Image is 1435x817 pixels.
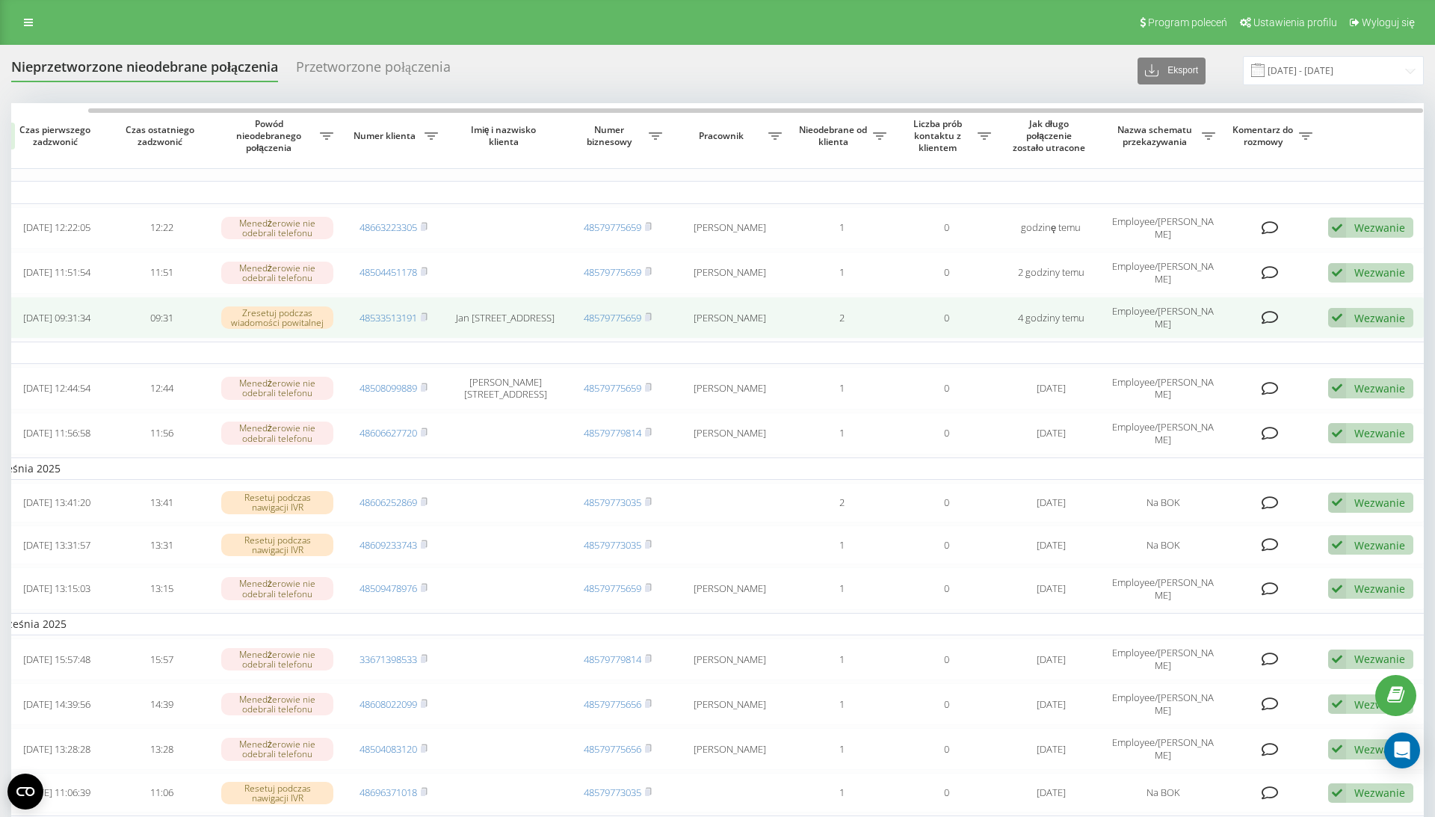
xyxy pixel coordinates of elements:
span: Program poleceń [1148,16,1227,28]
td: 2 godziny temu [999,252,1103,294]
td: 0 [894,483,999,522]
td: 0 [894,525,999,565]
td: Employee/[PERSON_NAME] [1103,638,1223,680]
a: 48579779814 [584,653,641,666]
a: 48579775659 [584,381,641,395]
td: [PERSON_NAME] [670,728,789,770]
td: [DATE] [999,773,1103,813]
a: 48579779814 [584,426,641,440]
td: 0 [894,638,999,680]
td: [DATE] 14:39:56 [4,683,109,725]
td: 0 [894,297,999,339]
td: 1 [789,728,894,770]
td: [PERSON_NAME] [670,638,789,680]
span: Powód nieodebranego połączenia [221,118,320,153]
td: 1 [789,413,894,454]
td: 13:31 [109,525,214,565]
span: Wyloguj się [1362,16,1415,28]
td: Employee/[PERSON_NAME] [1103,728,1223,770]
div: Przetworzone połączenia [296,59,451,82]
div: Open Intercom Messenger [1384,733,1420,768]
a: 48579775656 [584,697,641,711]
td: [DATE] 15:57:48 [4,638,109,680]
td: [PERSON_NAME] [670,207,789,249]
span: Imię i nazwisko klienta [458,124,552,147]
div: Menedżerowie nie odebrali telefonu [221,577,333,599]
td: [DATE] 12:22:05 [4,207,109,249]
td: [DATE] 09:31:34 [4,297,109,339]
td: [DATE] [999,413,1103,454]
span: Czas ostatniego zadzwonić [121,124,202,147]
div: Wezwanie [1354,652,1405,666]
td: 12:22 [109,207,214,249]
td: [DATE] 13:31:57 [4,525,109,565]
td: 13:28 [109,728,214,770]
a: 48579773035 [584,538,641,552]
td: 1 [789,683,894,725]
a: 48504451178 [359,265,417,279]
td: Employee/[PERSON_NAME] [1103,567,1223,609]
div: Menedżerowie nie odebrali telefonu [221,693,333,715]
td: 15:57 [109,638,214,680]
div: Wezwanie [1354,786,1405,800]
td: 2 [789,297,894,339]
td: [DATE] 11:56:58 [4,413,109,454]
span: Jak długo połączenie zostało utracone [1010,118,1091,153]
td: Na BOK [1103,483,1223,522]
td: 12:44 [109,367,214,409]
div: Resetuj podczas nawigacji IVR [221,491,333,514]
div: Zresetuj podczas wiadomości powitalnej [221,306,333,329]
td: [PERSON_NAME] [670,297,789,339]
div: Menedżerowie nie odebrali telefonu [221,648,333,670]
td: 11:06 [109,773,214,813]
td: [PERSON_NAME] [670,683,789,725]
td: Na BOK [1103,773,1223,813]
div: Wezwanie [1354,426,1405,440]
td: 0 [894,773,999,813]
td: 09:31 [109,297,214,339]
a: 48579775659 [584,221,641,234]
td: [DATE] 13:28:28 [4,728,109,770]
td: [DATE] [999,567,1103,609]
a: 48579773035 [584,786,641,799]
td: 1 [789,252,894,294]
td: [DATE] [999,683,1103,725]
a: 48579775659 [584,265,641,279]
a: 48508099889 [359,381,417,395]
div: Wezwanie [1354,311,1405,325]
td: [DATE] 11:06:39 [4,773,109,813]
td: [DATE] [999,367,1103,409]
div: Wezwanie [1354,582,1405,596]
div: Resetuj podczas nawigacji IVR [221,782,333,804]
td: [DATE] [999,525,1103,565]
span: Nieodebrane od klienta [797,124,873,147]
td: 1 [789,567,894,609]
td: 0 [894,252,999,294]
span: Ustawienia profilu [1253,16,1337,28]
td: 4 godziny temu [999,297,1103,339]
td: 1 [789,207,894,249]
td: Employee/[PERSON_NAME] [1103,367,1223,409]
a: 48504083120 [359,742,417,756]
td: 1 [789,525,894,565]
td: 13:15 [109,567,214,609]
div: Wezwanie [1354,381,1405,395]
td: [DATE] [999,728,1103,770]
span: Numer klienta [348,130,425,142]
td: 14:39 [109,683,214,725]
td: 0 [894,367,999,409]
td: godzinę temu [999,207,1103,249]
td: 2 [789,483,894,522]
span: Komentarz do rozmowy [1230,124,1299,147]
td: 0 [894,567,999,609]
a: 48606252869 [359,496,417,509]
td: 0 [894,728,999,770]
td: 0 [894,413,999,454]
div: Wezwanie [1354,496,1405,510]
span: Numer biznesowy [573,124,649,147]
div: Menedżerowie nie odebrali telefonu [221,217,333,239]
div: Wezwanie [1354,697,1405,712]
td: Employee/[PERSON_NAME] [1103,252,1223,294]
a: 48579775656 [584,742,641,756]
div: Menedżerowie nie odebrali telefonu [221,422,333,444]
